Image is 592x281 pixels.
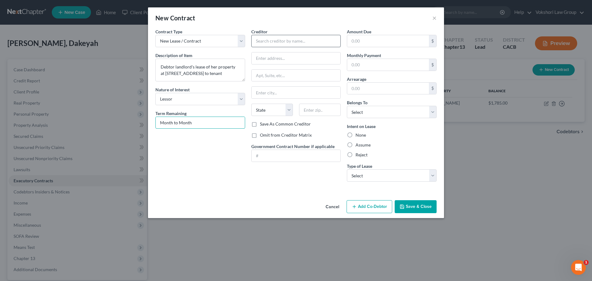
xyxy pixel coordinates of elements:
label: Intent on Lease [347,123,376,130]
input: Enter city... [252,87,341,98]
label: Omit from Creditor Matrix [260,132,312,138]
label: Arrearage [347,76,366,82]
button: Cancel [321,201,344,213]
span: Type of Lease [347,163,372,169]
label: None [356,132,366,138]
div: New Contract [155,14,195,22]
input: 0.00 [347,59,429,71]
input: Apt, Suite, etc... [252,70,341,81]
label: Monthly Payment [347,52,381,59]
span: 1 [584,260,589,265]
input: 0.00 [347,35,429,47]
div: $ [429,35,436,47]
iframe: Intercom live chat [571,260,586,275]
input: # [252,150,341,162]
button: Save & Close [395,200,437,213]
label: Assume [356,142,371,148]
label: Nature of Interest [155,86,190,93]
div: $ [429,59,436,71]
input: Enter zip.. [299,104,341,116]
input: Search creditor by name... [251,35,341,47]
span: Belongs To [347,100,368,105]
span: Description of Item [155,53,192,58]
button: Add Co-Debtor [347,200,392,213]
span: Creditor [251,29,268,34]
label: Save As Common Creditor [260,121,311,127]
label: Amount Due [347,28,371,35]
input: Enter address... [252,52,341,64]
label: Reject [356,152,368,158]
input: 0.00 [347,83,429,94]
label: Government Contract Number if applicable [251,143,335,150]
input: -- [156,117,245,129]
label: Term Remaining [155,110,187,117]
div: $ [429,83,436,94]
button: × [432,14,437,22]
label: Contract Type [155,28,182,35]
